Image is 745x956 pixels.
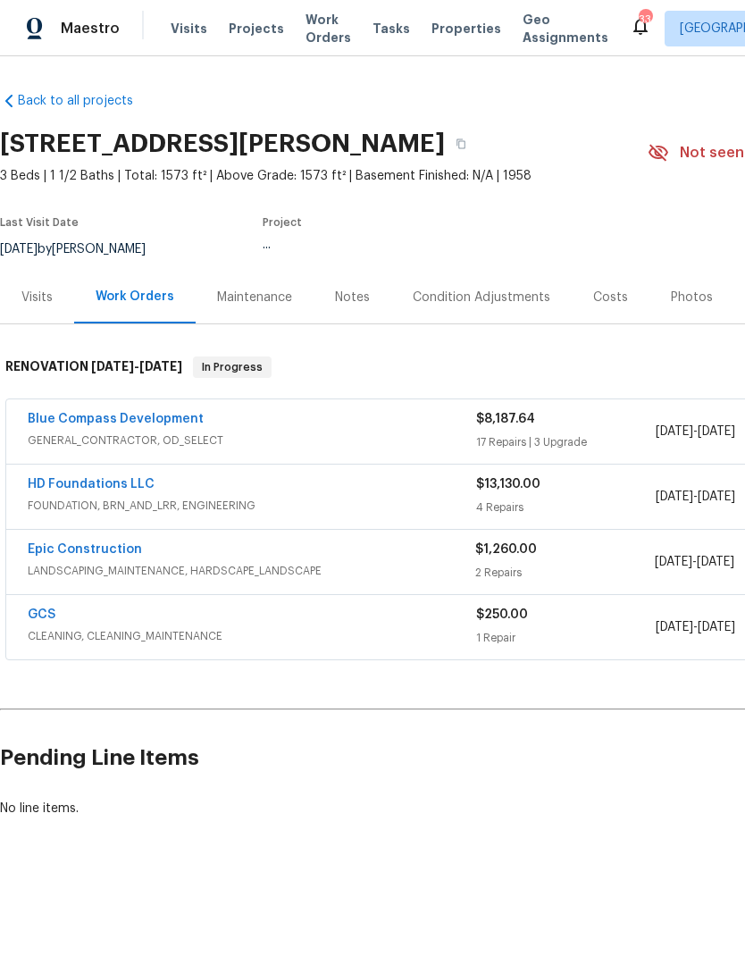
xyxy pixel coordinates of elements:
[656,423,735,440] span: -
[28,608,55,621] a: GCS
[593,289,628,306] div: Costs
[28,497,476,515] span: FOUNDATION, BRN_AND_LRR, ENGINEERING
[229,20,284,38] span: Projects
[445,128,477,160] button: Copy Address
[476,433,656,451] div: 17 Repairs | 3 Upgrade
[639,11,651,29] div: 33
[698,621,735,633] span: [DATE]
[61,20,120,38] span: Maestro
[217,289,292,306] div: Maintenance
[263,217,302,228] span: Project
[28,562,475,580] span: LANDSCAPING_MAINTENANCE, HARDSCAPE_LANDSCAPE
[21,289,53,306] div: Visits
[698,425,735,438] span: [DATE]
[655,556,692,568] span: [DATE]
[28,478,155,491] a: HD Foundations LLC
[91,360,134,373] span: [DATE]
[139,360,182,373] span: [DATE]
[656,621,693,633] span: [DATE]
[28,432,476,449] span: GENERAL_CONTRACTOR, OD_SELECT
[656,488,735,506] span: -
[656,618,735,636] span: -
[656,491,693,503] span: [DATE]
[475,543,537,556] span: $1,260.00
[431,20,501,38] span: Properties
[671,289,713,306] div: Photos
[263,239,606,251] div: ...
[372,22,410,35] span: Tasks
[475,564,654,582] div: 2 Repairs
[28,543,142,556] a: Epic Construction
[697,556,734,568] span: [DATE]
[306,11,351,46] span: Work Orders
[5,356,182,378] h6: RENOVATION
[476,499,656,516] div: 4 Repairs
[28,627,476,645] span: CLEANING, CLEANING_MAINTENANCE
[476,413,535,425] span: $8,187.64
[656,425,693,438] span: [DATE]
[476,608,528,621] span: $250.00
[28,413,204,425] a: Blue Compass Development
[523,11,608,46] span: Geo Assignments
[413,289,550,306] div: Condition Adjustments
[655,553,734,571] span: -
[335,289,370,306] div: Notes
[698,491,735,503] span: [DATE]
[96,288,174,306] div: Work Orders
[91,360,182,373] span: -
[476,629,656,647] div: 1 Repair
[171,20,207,38] span: Visits
[195,358,270,376] span: In Progress
[476,478,540,491] span: $13,130.00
